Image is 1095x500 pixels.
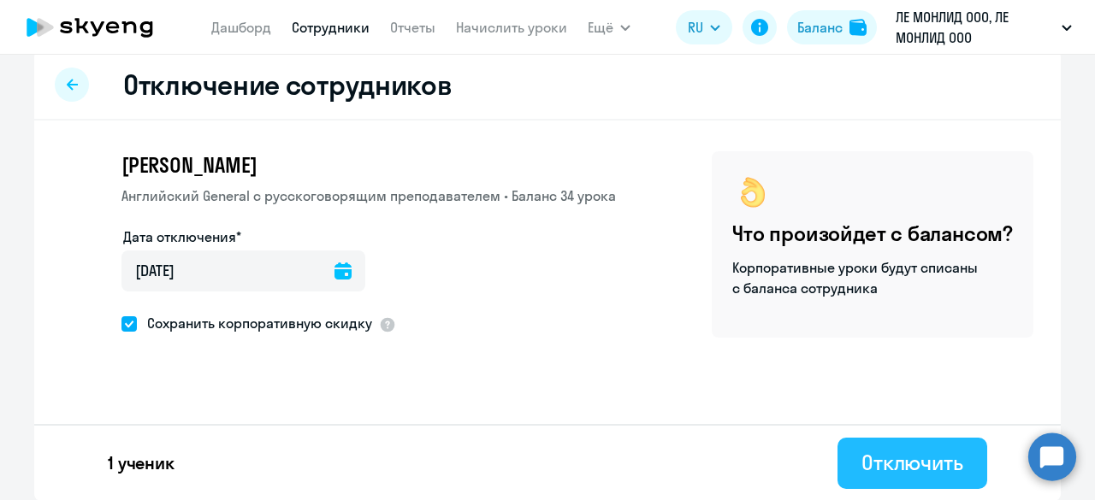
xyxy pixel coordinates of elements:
[676,10,732,44] button: RU
[896,7,1055,48] p: ЛЕ МОНЛИД ООО, ЛЕ МОНЛИД ООО
[390,19,435,36] a: Отчеты
[688,17,703,38] span: RU
[121,185,616,206] p: Английский General с русскоговорящим преподавателем • Баланс 34 урока
[211,19,271,36] a: Дашборд
[108,451,175,475] p: 1 ученик
[137,313,372,333] span: Сохранить корпоративную скидку
[588,17,613,38] span: Ещё
[588,10,630,44] button: Ещё
[123,226,241,247] label: Дата отключения*
[121,250,365,291] input: дд.мм.гггг
[292,19,370,36] a: Сотрудники
[838,438,987,489] button: Отключить
[732,220,1013,247] h4: Что произойдет с балансом?
[787,10,877,44] button: Балансbalance
[732,172,773,213] img: ok
[123,68,452,102] h2: Отключение сотрудников
[849,19,867,36] img: balance
[121,151,257,179] span: [PERSON_NAME]
[861,449,963,476] div: Отключить
[732,257,980,298] p: Корпоративные уроки будут списаны с баланса сотрудника
[797,17,843,38] div: Баланс
[456,19,567,36] a: Начислить уроки
[887,7,1080,48] button: ЛЕ МОНЛИД ООО, ЛЕ МОНЛИД ООО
